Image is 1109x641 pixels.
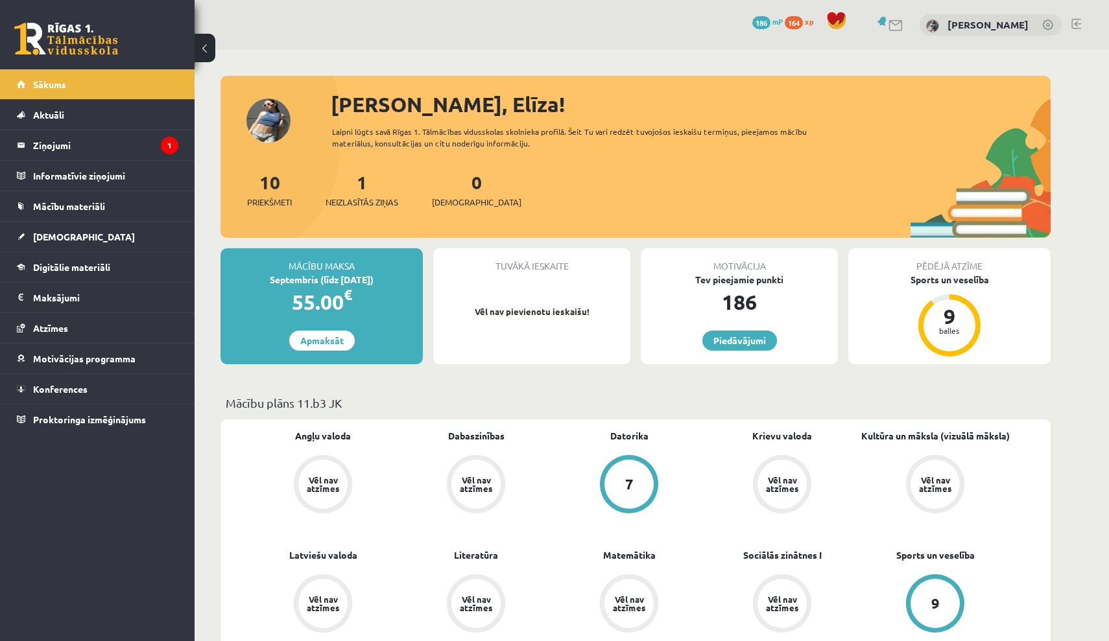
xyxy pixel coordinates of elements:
span: 186 [752,16,770,29]
span: Neizlasītās ziņas [326,196,398,209]
a: Sports un veselība 9 balles [848,273,1051,358]
div: Tuvākā ieskaite [433,248,630,273]
span: Proktoringa izmēģinājums [33,414,146,425]
a: Vēl nav atzīmes [553,574,706,635]
a: 186 mP [752,16,783,27]
div: Vēl nav atzīmes [917,476,953,493]
span: Priekšmeti [247,196,292,209]
p: Vēl nav pievienotu ieskaišu! [440,305,624,318]
div: Vēl nav atzīmes [611,595,647,612]
a: Informatīvie ziņojumi [17,161,178,191]
span: [DEMOGRAPHIC_DATA] [33,231,135,242]
div: Mācību maksa [221,248,423,273]
div: Vēl nav atzīmes [305,595,341,612]
p: Mācību plāns 11.b3 JK [226,394,1045,412]
div: Laipni lūgts savā Rīgas 1. Tālmācības vidusskolas skolnieka profilā. Šeit Tu vari redzēt tuvojošo... [332,126,830,149]
span: [DEMOGRAPHIC_DATA] [432,196,521,209]
a: Apmaksāt [289,331,355,351]
a: Rīgas 1. Tālmācības vidusskola [14,23,118,55]
a: Krievu valoda [752,429,812,443]
img: Elīza Zariņa [926,19,939,32]
a: Piedāvājumi [702,331,777,351]
div: Vēl nav atzīmes [458,476,494,493]
a: 1Neizlasītās ziņas [326,170,398,209]
span: mP [772,16,783,27]
div: 9 [931,596,940,611]
a: Matemātika [603,548,656,562]
span: Aktuāli [33,109,64,121]
div: Tev pieejamie punkti [641,273,838,286]
a: Literatūra [454,548,498,562]
a: 0[DEMOGRAPHIC_DATA] [432,170,521,209]
a: Sports un veselība [896,548,975,562]
a: Mācību materiāli [17,191,178,221]
a: Angļu valoda [295,429,351,443]
a: Atzīmes [17,313,178,343]
a: Vēl nav atzīmes [246,574,399,635]
a: Vēl nav atzīmes [399,455,553,516]
span: xp [805,16,813,27]
span: 164 [785,16,803,29]
span: Atzīmes [33,322,68,334]
a: Vēl nav atzīmes [246,455,399,516]
a: 9 [859,574,1012,635]
div: Vēl nav atzīmes [764,476,800,493]
a: Digitālie materiāli [17,252,178,282]
a: Proktoringa izmēģinājums [17,404,178,434]
div: balles [930,327,969,334]
a: Vēl nav atzīmes [399,574,553,635]
a: Sākums [17,69,178,99]
a: Datorika [610,429,649,443]
a: Sociālās zinātnes I [743,548,822,562]
div: Vēl nav atzīmes [764,595,800,612]
a: Vēl nav atzīmes [706,574,859,635]
div: Sports un veselība [848,273,1051,286]
a: Konferences [17,374,178,404]
a: Ziņojumi1 [17,130,178,160]
div: Septembris (līdz [DATE]) [221,273,423,286]
a: Dabaszinības [448,429,505,443]
a: 10Priekšmeti [247,170,292,209]
legend: Maksājumi [33,283,178,312]
a: Motivācijas programma [17,344,178,373]
a: [DEMOGRAPHIC_DATA] [17,222,178,251]
a: Vēl nav atzīmes [706,455,859,516]
a: Maksājumi [17,283,178,312]
div: [PERSON_NAME], Elīza! [331,89,1051,120]
div: 55.00 [221,286,423,318]
a: Kultūra un māksla (vizuālā māksla) [861,429,1010,443]
div: Motivācija [641,248,838,273]
div: Vēl nav atzīmes [458,595,494,612]
a: 7 [553,455,706,516]
span: Mācību materiāli [33,200,105,212]
div: 186 [641,286,838,318]
span: € [344,285,352,304]
span: Digitālie materiāli [33,261,110,273]
span: Sākums [33,78,66,90]
div: 9 [930,306,969,327]
legend: Informatīvie ziņojumi [33,161,178,191]
div: Vēl nav atzīmes [305,476,341,493]
a: Vēl nav atzīmes [859,455,1012,516]
span: Motivācijas programma [33,353,136,364]
a: [PERSON_NAME] [948,18,1029,31]
legend: Ziņojumi [33,130,178,160]
a: Latviešu valoda [289,548,357,562]
div: 7 [625,477,634,491]
i: 1 [161,137,178,154]
div: Pēdējā atzīme [848,248,1051,273]
a: Aktuāli [17,100,178,130]
span: Konferences [33,383,88,395]
a: 164 xp [785,16,820,27]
